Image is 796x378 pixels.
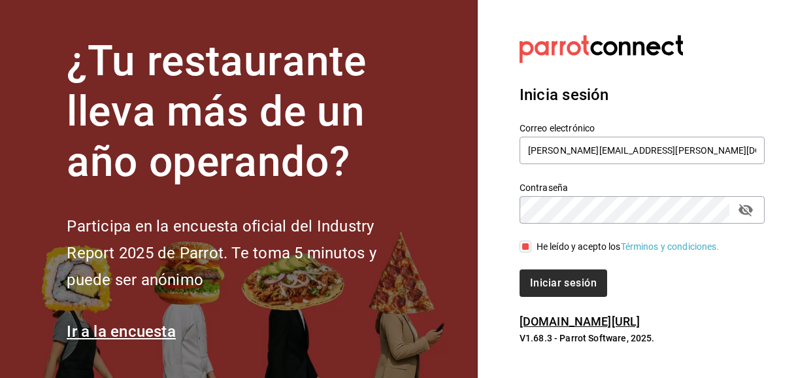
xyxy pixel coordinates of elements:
div: He leído y acepto los [537,240,720,254]
a: [DOMAIN_NAME][URL] [520,315,640,328]
h3: Inicia sesión [520,83,765,107]
input: Ingresa tu correo electrónico [520,137,765,164]
h1: ¿Tu restaurante lleva más de un año operando? [67,37,420,187]
a: Términos y condiciones. [621,241,720,252]
p: V1.68.3 - Parrot Software, 2025. [520,332,765,345]
label: Correo electrónico [520,124,765,133]
button: passwordField [735,199,757,221]
button: Iniciar sesión [520,269,607,297]
a: Ir a la encuesta [67,322,176,341]
label: Contraseña [520,183,765,192]
h2: Participa en la encuesta oficial del Industry Report 2025 de Parrot. Te toma 5 minutos y puede se... [67,213,420,293]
